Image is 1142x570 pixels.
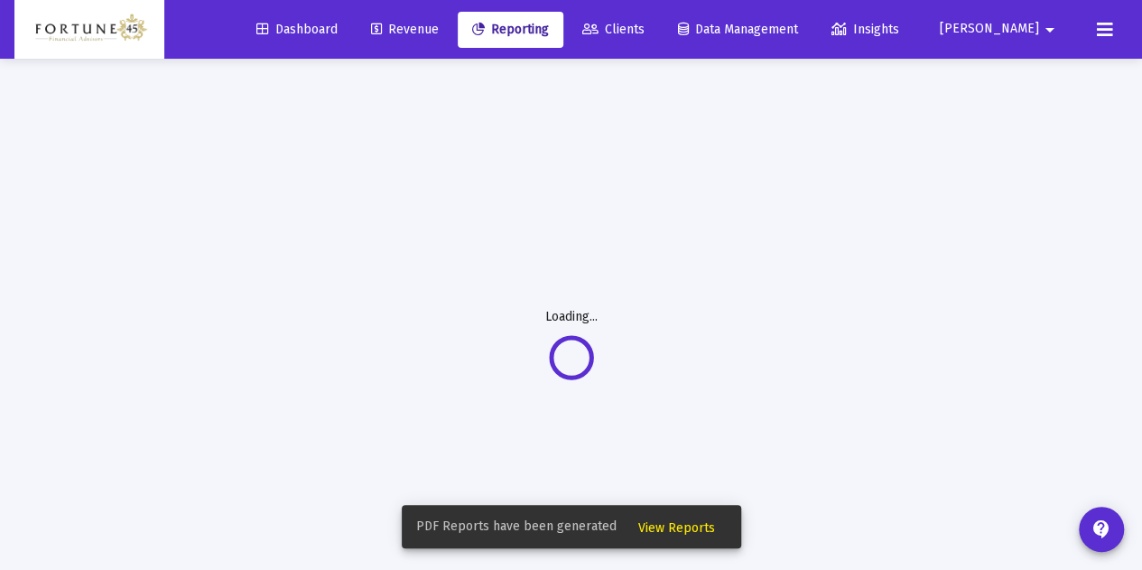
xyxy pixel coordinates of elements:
[416,518,617,536] span: PDF Reports have been generated
[568,12,659,48] a: Clients
[242,12,352,48] a: Dashboard
[678,22,798,37] span: Data Management
[357,12,453,48] a: Revenue
[1091,519,1112,540] mat-icon: contact_support
[817,12,914,48] a: Insights
[831,22,899,37] span: Insights
[256,22,338,37] span: Dashboard
[940,22,1039,37] span: [PERSON_NAME]
[28,12,151,48] img: Dashboard
[472,22,549,37] span: Reporting
[1039,12,1061,48] mat-icon: arrow_drop_down
[664,12,812,48] a: Data Management
[638,520,715,536] span: View Reports
[918,11,1082,47] button: [PERSON_NAME]
[371,22,439,37] span: Revenue
[582,22,645,37] span: Clients
[458,12,563,48] a: Reporting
